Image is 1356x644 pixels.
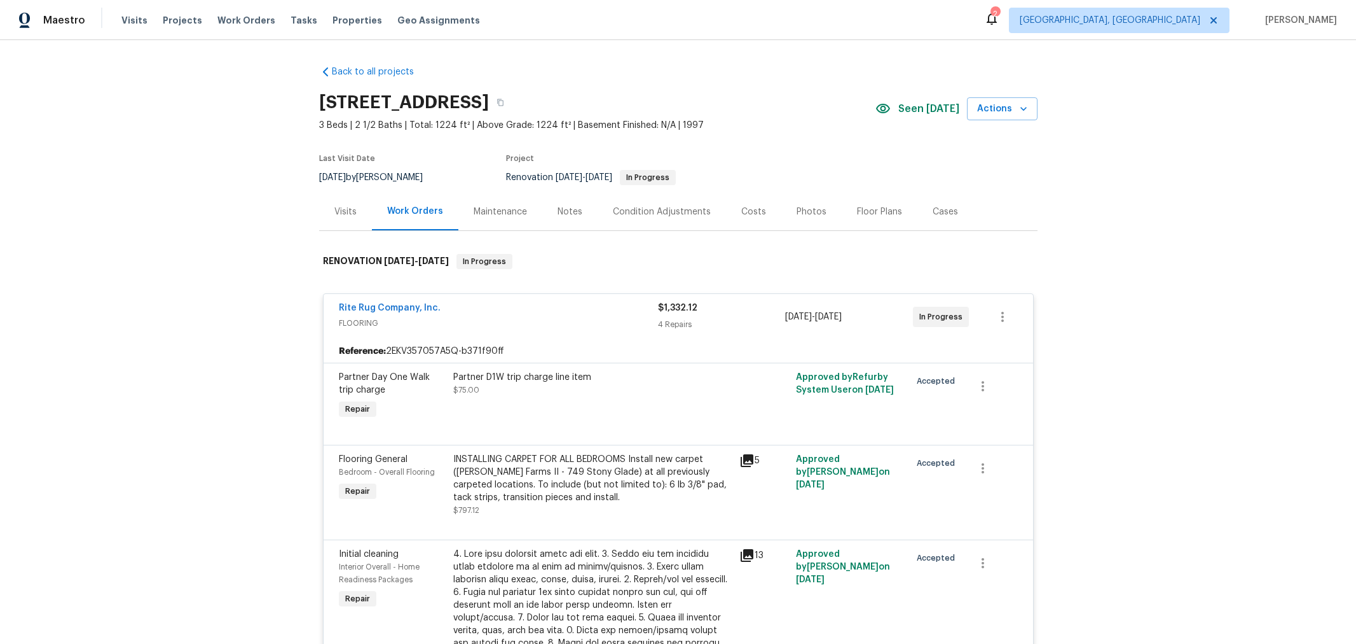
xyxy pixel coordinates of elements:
[339,468,435,476] span: Bedroom - Overall Flooring
[506,155,534,162] span: Project
[796,455,890,489] span: Approved by [PERSON_NAME] on
[339,563,420,584] span: Interior Overall - Home Readiness Packages
[324,340,1033,363] div: 2EKV357057A5Q-b371f90ff
[785,311,842,323] span: -
[990,8,999,20] div: 2
[796,575,825,584] span: [DATE]
[43,14,85,27] span: Maestro
[815,312,842,321] span: [DATE]
[163,14,202,27] span: Projects
[121,14,147,27] span: Visits
[453,453,732,504] div: INSTALLING CARPET FOR ALL BEDROOMS Install new carpet ([PERSON_NAME] Farms II - 749 Stony Glade) ...
[340,403,375,416] span: Repair
[967,97,1038,121] button: Actions
[291,16,317,25] span: Tasks
[613,206,711,218] div: Condition Adjustments
[1020,14,1200,27] span: [GEOGRAPHIC_DATA], [GEOGRAPHIC_DATA]
[339,317,658,330] span: FLOORING
[796,373,894,395] span: Approved by Refurby System User on
[739,453,789,468] div: 5
[339,345,386,358] b: Reference:
[797,206,826,218] div: Photos
[387,205,443,218] div: Work Orders
[796,480,825,489] span: [DATE]
[334,206,357,218] div: Visits
[658,318,786,331] div: 4 Repairs
[796,550,890,584] span: Approved by [PERSON_NAME] on
[319,155,375,162] span: Last Visit Date
[340,592,375,605] span: Repair
[865,386,894,395] span: [DATE]
[323,254,449,269] h6: RENOVATION
[977,101,1027,117] span: Actions
[339,373,430,395] span: Partner Day One Walk trip charge
[453,371,732,384] div: Partner D1W trip charge line item
[857,206,902,218] div: Floor Plans
[586,173,612,182] span: [DATE]
[917,375,960,388] span: Accepted
[556,173,582,182] span: [DATE]
[319,173,346,182] span: [DATE]
[319,241,1038,282] div: RENOVATION [DATE]-[DATE]In Progress
[339,550,399,559] span: Initial cleaning
[1260,14,1337,27] span: [PERSON_NAME]
[658,304,697,312] span: $1,332.12
[217,14,275,27] span: Work Orders
[453,386,479,394] span: $75.00
[489,91,512,114] button: Copy Address
[917,457,960,470] span: Accepted
[621,174,675,181] span: In Progress
[418,256,449,265] span: [DATE]
[933,206,958,218] div: Cases
[339,455,407,464] span: Flooring General
[917,552,960,564] span: Accepted
[474,206,527,218] div: Maintenance
[919,311,968,323] span: In Progress
[741,206,766,218] div: Costs
[458,255,511,268] span: In Progress
[739,548,789,563] div: 13
[453,507,479,514] span: $797.12
[785,312,812,321] span: [DATE]
[319,119,875,132] span: 3 Beds | 2 1/2 Baths | Total: 1224 ft² | Above Grade: 1224 ft² | Basement Finished: N/A | 1997
[319,170,438,185] div: by [PERSON_NAME]
[506,173,676,182] span: Renovation
[340,485,375,498] span: Repair
[384,256,449,265] span: -
[898,102,959,115] span: Seen [DATE]
[556,173,612,182] span: -
[319,96,489,109] h2: [STREET_ADDRESS]
[397,14,480,27] span: Geo Assignments
[384,256,414,265] span: [DATE]
[558,206,582,218] div: Notes
[339,304,441,312] a: Rite Rug Company, Inc.
[319,66,441,78] a: Back to all projects
[332,14,382,27] span: Properties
